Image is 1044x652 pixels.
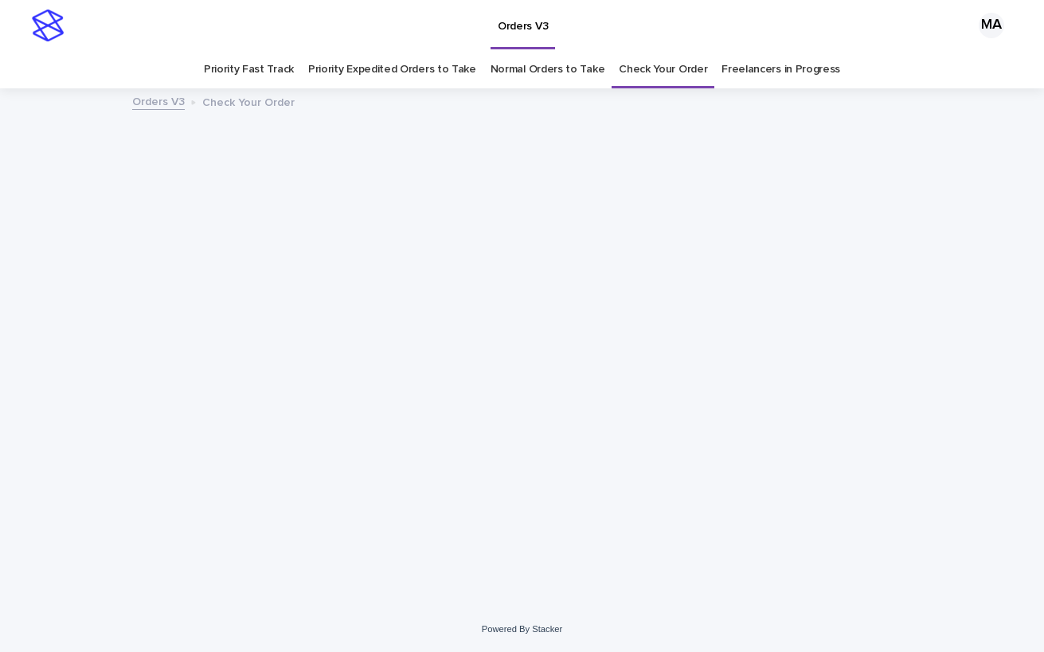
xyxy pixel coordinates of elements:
a: Check Your Order [619,51,707,88]
div: MA [979,13,1004,38]
img: stacker-logo-s-only.png [32,10,64,41]
a: Orders V3 [132,92,185,110]
a: Priority Expedited Orders to Take [308,51,476,88]
a: Normal Orders to Take [491,51,605,88]
a: Freelancers in Progress [721,51,840,88]
a: Powered By Stacker [482,624,562,634]
p: Check Your Order [202,92,295,110]
a: Priority Fast Track [204,51,294,88]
